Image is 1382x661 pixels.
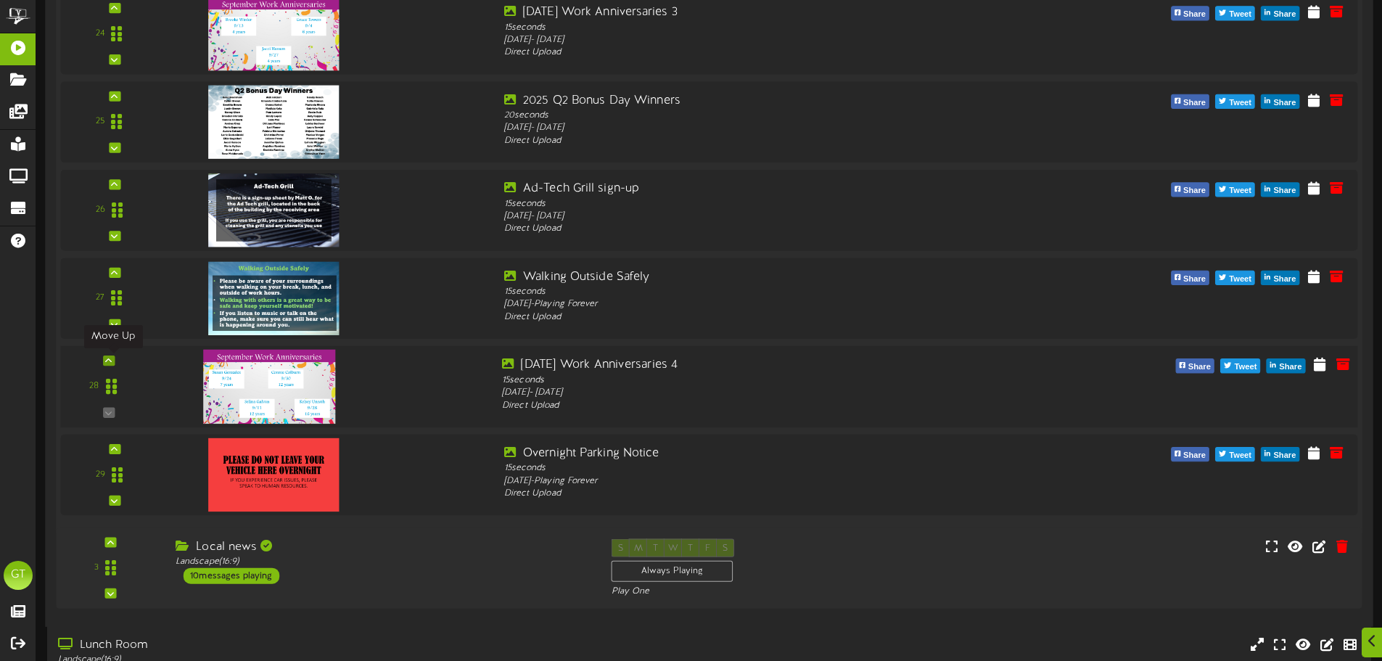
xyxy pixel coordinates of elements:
button: Tweet [1215,6,1255,20]
img: 4c01af7c-85fd-4851-b70d-cce5237e8189.png [208,173,339,247]
button: Share [1261,182,1299,197]
span: Share [1276,359,1304,375]
div: Ad-Tech Grill sign-up [504,181,1023,197]
button: Tweet [1215,271,1255,285]
div: Local news [176,538,589,555]
button: Share [1171,94,1209,109]
div: 15 seconds [502,374,1026,387]
div: [DATE] - Playing Forever [504,475,1023,487]
span: Share [1180,271,1209,287]
button: Share [1261,447,1299,461]
div: 25 [96,115,104,128]
img: bf4518ef-a550-44dc-bdcb-4998a77e8307.png [208,85,339,158]
span: Share [1180,183,1209,199]
button: Share [1261,271,1299,285]
div: Direct Upload [504,134,1023,147]
div: 28 [89,380,99,393]
button: Share [1171,271,1209,285]
div: Walking Outside Safely [504,269,1023,286]
span: Share [1270,271,1299,287]
button: Tweet [1215,182,1255,197]
div: Direct Upload [504,488,1023,500]
span: Share [1180,7,1209,22]
div: 15 seconds [504,286,1023,298]
span: Tweet [1231,359,1259,375]
button: Tweet [1220,358,1260,373]
div: 20 seconds [504,110,1023,122]
button: Share [1171,182,1209,197]
button: Share [1171,6,1209,20]
div: 26 [96,204,105,216]
div: Direct Upload [502,399,1026,412]
div: Play One [612,586,916,598]
div: 15 seconds [504,21,1023,33]
span: Share [1270,7,1299,22]
span: Share [1185,359,1214,375]
button: Share [1261,6,1299,20]
span: Share [1270,95,1299,111]
img: dfbab6fe-00e2-4f00-9eba-c593b52c2549overnightparking.png [208,438,339,512]
div: Overnight Parking Notice [504,446,1023,462]
div: Always Playing [612,560,733,581]
img: 65a4b4fa-48a6-42f8-8345-e625f33b2e6d.png [203,350,335,424]
div: Direct Upload [504,46,1023,59]
span: Tweet [1226,183,1254,199]
div: [DATE] Work Anniversaries 3 [504,4,1023,21]
button: Share [1171,447,1209,461]
div: 29 [96,469,105,481]
div: [DATE] - [DATE] [504,33,1023,46]
div: 15 seconds [504,197,1023,210]
span: Tweet [1226,271,1254,287]
div: 24 [96,28,104,40]
div: [DATE] - [DATE] [502,387,1026,400]
button: Share [1261,94,1299,109]
div: [DATE] - [DATE] [504,210,1023,223]
div: 10 messages playing [183,567,279,583]
div: Lunch Room [58,637,588,654]
button: Share [1175,358,1214,373]
img: d36d1fdc-f752-41db-8e47-3df5dd3499b2.png [208,261,339,334]
div: GT [4,561,33,590]
span: Tweet [1226,95,1254,111]
div: 2025 Q2 Bonus Day Winners [504,92,1023,109]
div: [DATE] Work Anniversaries 4 [502,357,1026,374]
span: Share [1270,183,1299,199]
button: Share [1267,358,1306,373]
span: Tweet [1226,448,1254,464]
button: Tweet [1215,447,1255,461]
div: Direct Upload [504,311,1023,323]
div: [DATE] - [DATE] [504,122,1023,134]
span: Tweet [1226,7,1254,22]
div: Landscape ( 16:9 ) [176,555,589,567]
span: Share [1180,95,1209,111]
button: Tweet [1215,94,1255,109]
div: [DATE] - Playing Forever [504,298,1023,311]
span: Share [1270,448,1299,464]
span: Share [1180,448,1209,464]
div: Direct Upload [504,223,1023,235]
div: 15 seconds [504,462,1023,475]
div: 27 [96,292,104,304]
